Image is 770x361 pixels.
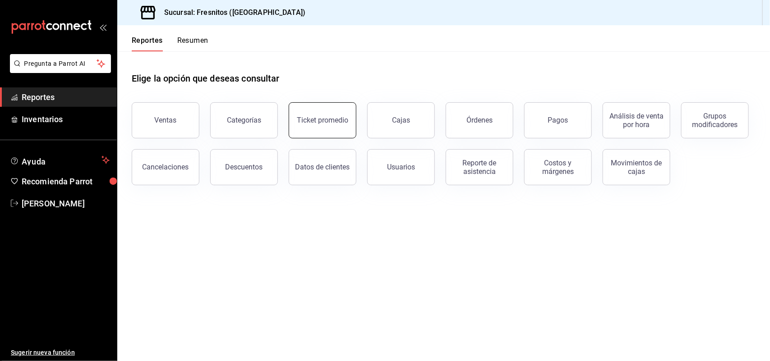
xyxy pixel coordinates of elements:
button: Análisis de venta por hora [603,102,670,138]
div: Categorías [227,116,261,124]
button: Resumen [177,36,208,51]
button: Reporte de asistencia [446,149,513,185]
a: Pregunta a Parrot AI [6,65,111,75]
div: Pagos [548,116,568,124]
div: Análisis de venta por hora [609,112,664,129]
div: Reporte de asistencia [452,159,507,176]
span: Inventarios [22,113,110,125]
div: navigation tabs [132,36,208,51]
button: Categorías [210,102,278,138]
div: Ventas [155,116,177,124]
button: Cancelaciones [132,149,199,185]
div: Usuarios [387,163,415,171]
div: Movimientos de cajas [609,159,664,176]
span: Recomienda Parrot [22,175,110,187]
span: [PERSON_NAME] [22,197,110,210]
span: Sugerir nueva función [11,348,110,357]
div: Grupos modificadores [687,112,743,129]
h3: Sucursal: Fresnitos ([GEOGRAPHIC_DATA]) [157,7,305,18]
div: Datos de clientes [295,163,350,171]
button: Usuarios [367,149,435,185]
div: Ticket promedio [297,116,348,124]
button: Ventas [132,102,199,138]
h1: Elige la opción que deseas consultar [132,72,280,85]
span: Reportes [22,91,110,103]
div: Órdenes [466,116,493,124]
button: Descuentos [210,149,278,185]
span: Pregunta a Parrot AI [24,59,97,69]
div: Costos y márgenes [530,159,586,176]
button: Grupos modificadores [681,102,749,138]
button: Ticket promedio [289,102,356,138]
button: Movimientos de cajas [603,149,670,185]
div: Cajas [392,116,410,124]
button: Pagos [524,102,592,138]
button: Órdenes [446,102,513,138]
button: Cajas [367,102,435,138]
button: open_drawer_menu [99,23,106,31]
button: Reportes [132,36,163,51]
button: Datos de clientes [289,149,356,185]
div: Cancelaciones [143,163,189,171]
span: Ayuda [22,155,98,165]
button: Costos y márgenes [524,149,592,185]
div: Descuentos [226,163,263,171]
button: Pregunta a Parrot AI [10,54,111,73]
